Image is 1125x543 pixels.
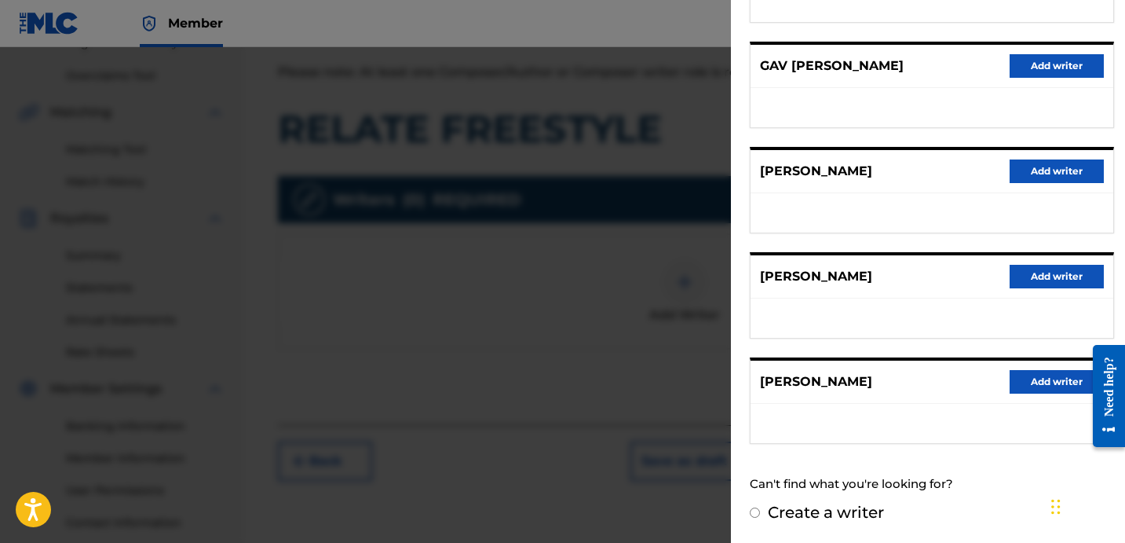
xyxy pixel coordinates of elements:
[1010,265,1104,288] button: Add writer
[1046,468,1125,543] iframe: Chat Widget
[1010,370,1104,394] button: Add writer
[1010,54,1104,78] button: Add writer
[760,267,872,286] p: [PERSON_NAME]
[1051,483,1061,530] div: Drag
[140,14,159,33] img: Top Rightsholder
[750,468,1114,501] div: Can't find what you're looking for?
[168,14,223,32] span: Member
[1081,332,1125,459] iframe: Resource Center
[768,503,884,522] label: Create a writer
[1010,160,1104,183] button: Add writer
[760,57,904,75] p: GAV [PERSON_NAME]
[760,162,872,181] p: [PERSON_NAME]
[19,12,79,35] img: MLC Logo
[760,372,872,391] p: [PERSON_NAME]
